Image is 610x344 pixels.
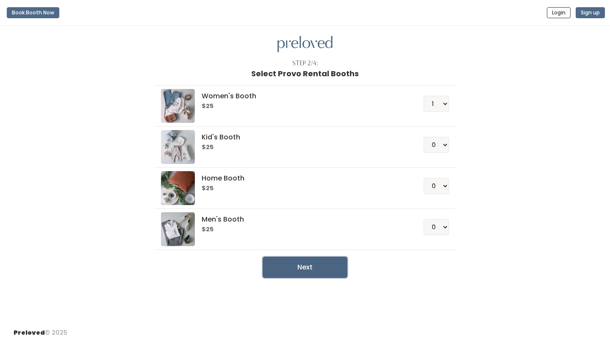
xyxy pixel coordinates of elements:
button: Sign up [576,7,605,18]
h6: $25 [202,103,403,110]
h5: Men's Booth [202,216,403,223]
h1: Select Provo Rental Booths [251,69,359,78]
button: Book Booth Now [7,7,59,18]
h6: $25 [202,185,403,192]
span: Preloved [14,328,45,337]
img: preloved logo [161,171,195,205]
img: preloved logo [277,36,333,53]
h6: $25 [202,144,403,151]
img: preloved logo [161,212,195,246]
h5: Kid's Booth [202,133,403,141]
a: Book Booth Now [7,3,59,22]
button: Next [263,257,347,278]
h6: $25 [202,226,403,233]
div: Step 2/4: [292,59,318,68]
img: preloved logo [161,89,195,123]
h5: Women's Booth [202,92,403,100]
h5: Home Booth [202,175,403,182]
img: preloved logo [161,130,195,164]
button: Login [547,7,571,18]
div: © 2025 [14,322,67,337]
